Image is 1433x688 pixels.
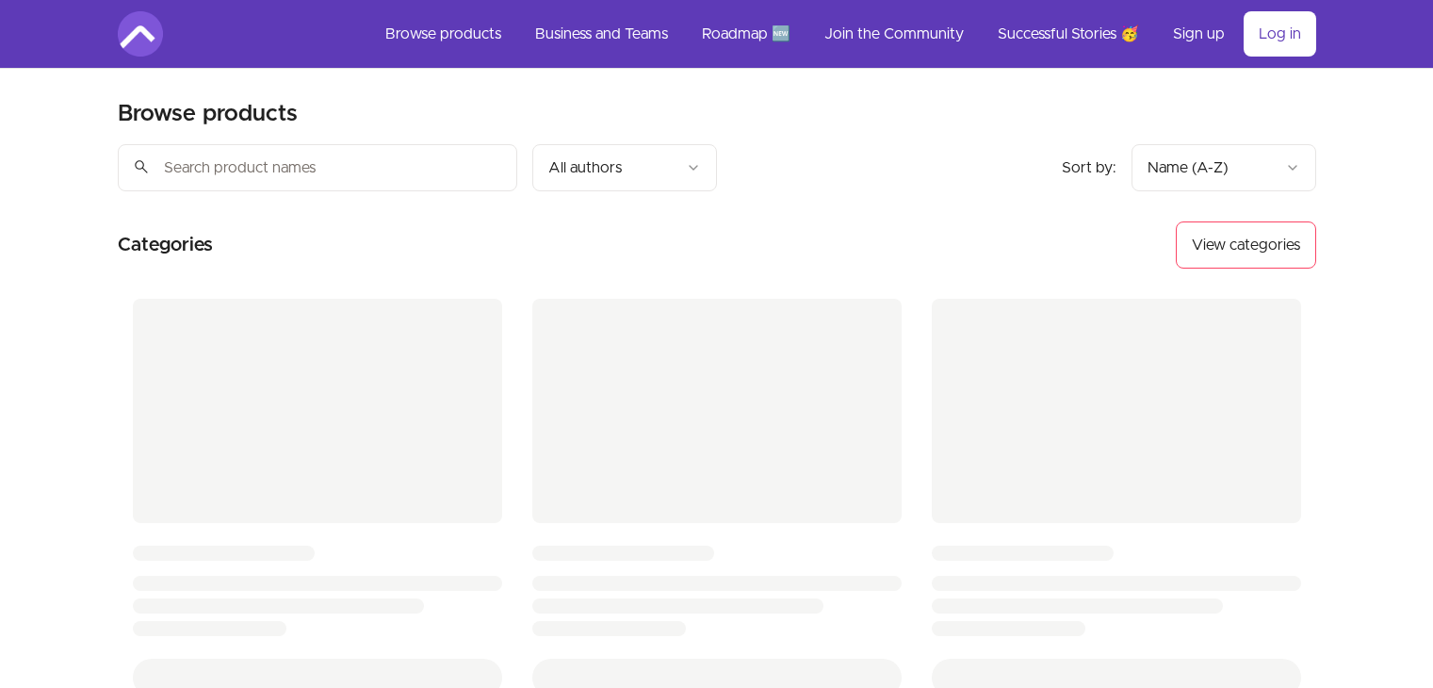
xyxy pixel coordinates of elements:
input: Search product names [118,144,517,191]
a: Sign up [1158,11,1240,57]
img: Amigoscode logo [118,11,163,57]
a: Successful Stories 🥳 [983,11,1154,57]
a: Browse products [370,11,516,57]
h1: Browse products [118,99,298,129]
h2: Categories [118,221,213,269]
span: search [133,154,150,180]
a: Join the Community [809,11,979,57]
button: Product sort options [1132,144,1316,191]
span: Sort by: [1062,160,1116,175]
a: Business and Teams [520,11,683,57]
button: View categories [1176,221,1316,269]
a: Roadmap 🆕 [687,11,806,57]
a: Log in [1244,11,1316,57]
button: Filter by author [532,144,717,191]
nav: Main [370,11,1316,57]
